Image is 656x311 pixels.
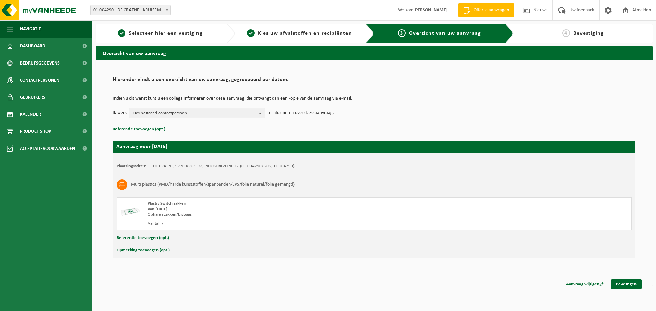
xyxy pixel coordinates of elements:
[458,3,514,17] a: Offerte aanvragen
[20,20,41,38] span: Navigatie
[113,125,165,134] button: Referentie toevoegen (opt.)
[118,29,125,37] span: 1
[113,96,635,101] p: Indien u dit wenst kunt u een collega informeren over deze aanvraag, die ontvangt dan een kopie v...
[611,279,642,289] a: Bevestigen
[148,201,186,206] span: Plastic Switch zakken
[238,29,361,38] a: 2Kies uw afvalstoffen en recipiënten
[117,246,170,255] button: Opmerking toevoegen (opt.)
[113,108,127,118] p: Ik wens
[398,29,406,37] span: 3
[409,31,481,36] span: Overzicht van uw aanvraag
[20,106,41,123] span: Kalender
[90,5,171,15] span: 01-004290 - DE CRAENE - KRUISEM
[133,108,256,118] span: Kies bestaand contactpersoon
[148,207,167,211] strong: Van [DATE]
[472,7,511,14] span: Offerte aanvragen
[20,55,60,72] span: Bedrijfsgegevens
[91,5,170,15] span: 01-004290 - DE CRAENE - KRUISEM
[148,212,401,217] div: Ophalen zakken/bigbags
[131,179,295,190] h3: Multi plastics (PMD/harde kunststoffen/spanbanden/EPS/folie naturel/folie gemengd)
[148,221,401,226] div: Aantal: 7
[153,164,295,169] td: DE CRAENE, 9770 KRUISEM, INDUSTRIEZONE 12 (01-004290/BUS, 01-004290)
[413,8,448,13] strong: [PERSON_NAME]
[129,31,203,36] span: Selecteer hier een vestiging
[562,29,570,37] span: 4
[99,29,221,38] a: 1Selecteer hier een vestiging
[120,201,141,222] img: LP-SK-00500-LPE-16.png
[129,108,265,118] button: Kies bestaand contactpersoon
[117,164,146,168] strong: Plaatsingsadres:
[247,29,255,37] span: 2
[20,38,45,55] span: Dashboard
[96,46,653,59] h2: Overzicht van uw aanvraag
[267,108,334,118] p: te informeren over deze aanvraag.
[116,144,167,150] strong: Aanvraag voor [DATE]
[573,31,604,36] span: Bevestiging
[20,72,59,89] span: Contactpersonen
[117,234,169,242] button: Referentie toevoegen (opt.)
[20,123,51,140] span: Product Shop
[20,89,45,106] span: Gebruikers
[113,77,635,86] h2: Hieronder vindt u een overzicht van uw aanvraag, gegroepeerd per datum.
[20,140,75,157] span: Acceptatievoorwaarden
[258,31,352,36] span: Kies uw afvalstoffen en recipiënten
[561,279,609,289] a: Aanvraag wijzigen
